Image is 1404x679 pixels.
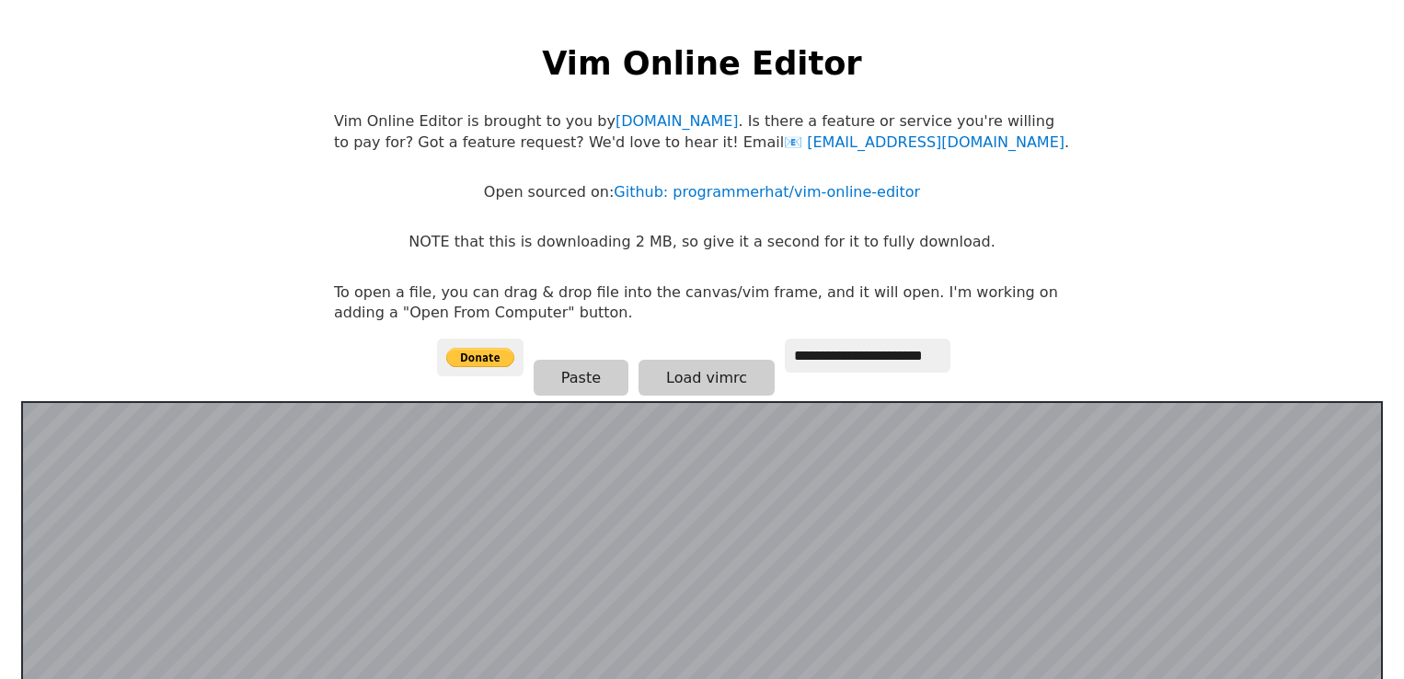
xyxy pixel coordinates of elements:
[614,183,920,201] a: Github: programmerhat/vim-online-editor
[334,111,1070,153] p: Vim Online Editor is brought to you by . Is there a feature or service you're willing to pay for?...
[542,40,861,86] h1: Vim Online Editor
[616,112,739,130] a: [DOMAIN_NAME]
[334,282,1070,324] p: To open a file, you can drag & drop file into the canvas/vim frame, and it will open. I'm working...
[639,360,775,396] button: Load vimrc
[784,133,1065,151] a: [EMAIL_ADDRESS][DOMAIN_NAME]
[534,360,628,396] button: Paste
[484,182,920,202] p: Open sourced on:
[409,232,995,252] p: NOTE that this is downloading 2 MB, so give it a second for it to fully download.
